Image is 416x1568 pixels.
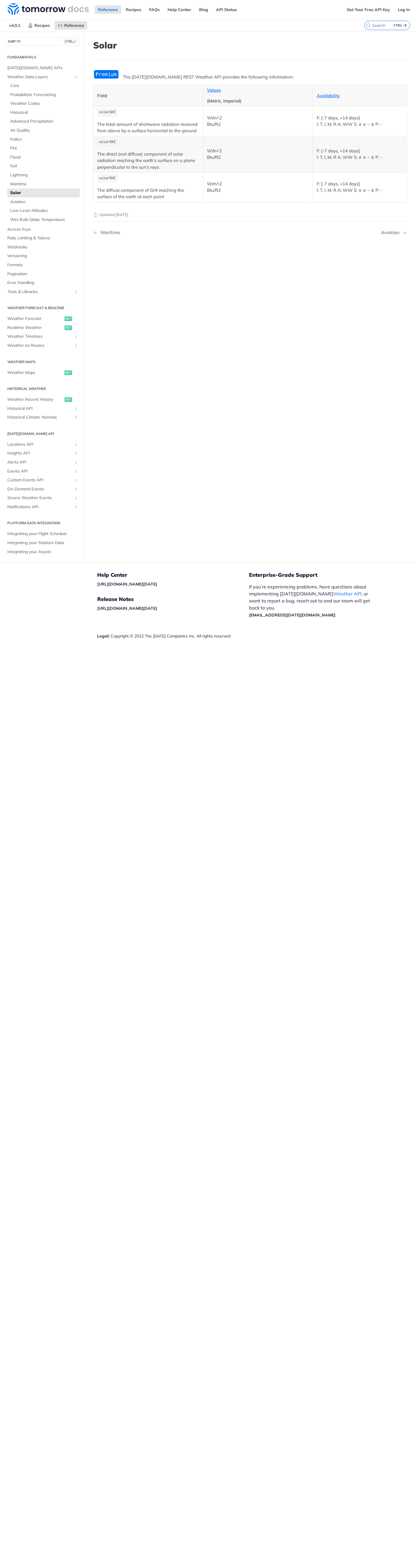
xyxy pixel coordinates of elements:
[10,92,78,98] span: Probabilistic Forecasting
[213,5,240,14] a: API Status
[7,531,78,537] span: Integrating your Flight Schedule
[97,596,249,603] h5: Release Notes
[207,115,309,128] p: W/m^2 Btu/ft2
[381,230,402,235] div: Aviation
[97,187,199,200] p: The diffuse component of GHI reaching the surface of the earth at each point
[4,431,80,436] h2: [DATE][DOMAIN_NAME] API
[74,451,78,456] button: Show subpages for Insights API
[74,290,78,294] button: Show subpages for Tools & Libraries
[7,289,72,295] span: Tools & Libraries
[7,280,78,286] span: Error Handling
[99,110,116,114] span: solarGHI
[7,108,80,117] a: Historical
[4,288,80,296] a: Tools & LibrariesShow subpages for Tools & Libraries
[4,261,80,269] a: Formats
[74,75,78,79] button: Hide subpages for Weather Data Layers
[7,468,72,474] span: Events API
[25,21,53,30] a: Recipes
[95,5,121,14] a: Reference
[7,153,80,162] a: Flood
[317,115,403,128] p: F: [-7 days, +14 days] I: T, I, M, R A: WW S: ∧ ∨ ~ ⧖ P: -
[4,413,80,422] a: Historical Climate NormalsShow subpages for Historical Climate Normals
[4,305,80,311] h2: Weather Forecast & realtime
[7,397,63,403] span: Weather Recent History
[4,73,80,81] a: Weather Data LayersHide subpages for Weather Data Layers
[7,126,80,135] a: Air Quality
[7,343,72,349] span: Weather on Routes
[207,98,309,104] p: (Metric, Imperial)
[7,370,63,376] span: Weather Maps
[392,22,408,28] kbd: CTRL-K
[249,583,376,618] p: If you’re experiencing problems, have questions about implementing [DATE][DOMAIN_NAME] , or want ...
[98,230,120,235] div: Maritime
[7,495,72,501] span: Severe Weather Events
[4,485,80,494] a: On-Demand EventsShow subpages for On-Demand Events
[249,612,335,618] a: [EMAIL_ADDRESS][DATE][DOMAIN_NAME]
[7,406,72,412] span: Historical API
[207,87,221,93] a: Values
[7,414,72,420] span: Historical Climate Normals
[123,5,145,14] a: Recipes
[93,230,228,235] a: Previous Page: Maritime
[7,262,78,268] span: Formats
[10,199,78,205] span: Aviation
[4,467,80,476] a: Events APIShow subpages for Events API
[97,151,199,171] p: The direct (not diffuse) component of solar radiation reaching the earth's surface on a plane per...
[93,212,407,218] p: Updated [DATE]
[317,181,403,194] p: F: [-7 days, +14 days] I: T, I, M, R A: WW S: ∧ ∨ ~ ⧖ P: -
[7,486,72,492] span: On-Demand Events
[74,505,78,509] button: Show subpages for Notifications API
[65,316,72,321] span: get
[4,314,80,323] a: Weather Forecastget
[7,235,78,241] span: Rate Limiting & Tokens
[64,39,76,44] span: CTRL-/
[7,477,72,483] span: Custom Events API
[4,386,80,391] h2: Historical Weather
[10,208,78,214] span: Low-Level Altitudes
[4,494,80,502] a: Severe Weather EventsShow subpages for Severe Weather Events
[4,548,80,556] a: Integrating your Assets
[74,496,78,500] button: Show subpages for Severe Weather Events
[7,171,80,180] a: Lightning
[93,224,407,241] nav: Pagination Controls
[34,23,50,28] span: Recipes
[4,323,80,332] a: Realtime Weatherget
[4,539,80,547] a: Integrating your Stations Data
[4,520,80,526] h2: Platform DATA integration
[4,476,80,485] a: Custom Events APIShow subpages for Custom Events API
[10,137,78,142] span: Pollen
[55,21,87,30] a: Reference
[333,591,361,597] a: Weather API
[4,529,80,538] a: Integrating your Flight Schedule
[4,341,80,350] a: Weather on RoutesShow subpages for Weather on Routes
[74,469,78,474] button: Show subpages for Events API
[65,325,72,330] span: get
[65,397,72,402] span: get
[97,93,199,99] p: Field
[97,633,249,639] div: | Copyright © 2022 The [DATE] Companies Inc. All rights reserved
[4,278,80,287] a: Error Handling
[7,450,72,456] span: Insights API
[7,227,78,232] span: Access Keys
[146,5,163,14] a: FAQs
[207,148,309,161] p: W/m^2 Btu/ft2
[4,395,80,404] a: Weather Recent Historyget
[7,162,80,170] a: Soil
[7,206,80,215] a: Low-Level Altitudes
[10,83,78,89] span: Core
[7,244,78,250] span: Webhooks
[7,271,78,277] span: Pagination
[366,23,371,28] svg: Search
[4,368,80,377] a: Weather Mapsget
[4,243,80,252] a: Webhooks
[4,234,80,243] a: Rate Limiting & Tokens
[4,332,80,341] a: Weather TimelinesShow subpages for Weather Timelines
[97,606,157,611] a: [URL][DOMAIN_NAME][DATE]
[7,81,80,90] a: Core
[10,163,78,169] span: Soil
[97,572,249,579] h5: Help Center
[7,334,72,339] span: Weather Timelines
[10,128,78,133] span: Air Quality
[4,458,80,467] a: Alerts APIShow subpages for Alerts API
[10,145,78,151] span: Fire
